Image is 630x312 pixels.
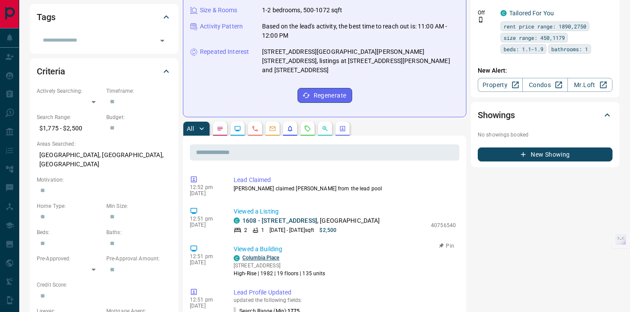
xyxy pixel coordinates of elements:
[504,45,543,53] span: beds: 1.1-1.9
[37,7,171,28] div: Tags
[478,108,515,122] h2: Showings
[478,131,612,139] p: No showings booked
[234,297,456,303] p: updated the following fields:
[551,45,588,53] span: bathrooms: 1
[234,270,325,277] p: High-Rise | 1982 | 19 floors | 135 units
[234,245,456,254] p: Viewed a Building
[37,10,55,24] h2: Tags
[200,6,238,15] p: Size & Rooms
[37,113,102,121] p: Search Range:
[242,217,317,224] a: 1608 - [STREET_ADDRESS]
[434,242,459,250] button: Pin
[190,190,220,196] p: [DATE]
[234,125,241,132] svg: Lead Browsing Activity
[37,121,102,136] p: $1,775 - $2,500
[287,125,294,132] svg: Listing Alerts
[478,147,612,161] button: New Showing
[190,297,220,303] p: 12:51 pm
[500,10,507,16] div: condos.ca
[478,9,495,17] p: Off
[262,22,459,40] p: Based on the lead's activity, the best time to reach out is: 11:00 AM - 12:00 PM
[339,125,346,132] svg: Agent Actions
[37,228,102,236] p: Beds:
[106,228,171,236] p: Baths:
[37,202,102,210] p: Home Type:
[504,22,586,31] span: rent price range: 1890,2750
[269,125,276,132] svg: Emails
[478,66,612,75] p: New Alert:
[37,281,171,289] p: Credit Score:
[478,105,612,126] div: Showings
[252,125,259,132] svg: Calls
[242,255,280,261] a: Columbia Place
[478,78,523,92] a: Property
[106,202,171,210] p: Min Size:
[200,22,243,31] p: Activity Pattern
[37,148,171,172] p: [GEOGRAPHIC_DATA], [GEOGRAPHIC_DATA], [GEOGRAPHIC_DATA]
[187,126,194,132] p: All
[242,216,380,225] p: , [GEOGRAPHIC_DATA]
[106,87,171,95] p: Timeframe:
[106,255,171,263] p: Pre-Approval Amount:
[234,175,456,185] p: Lead Claimed
[37,61,171,82] div: Criteria
[304,125,311,132] svg: Requests
[322,125,329,132] svg: Opportunities
[234,288,456,297] p: Lead Profile Updated
[37,176,171,184] p: Motivation:
[200,47,249,56] p: Repeated Interest
[106,113,171,121] p: Budget:
[431,221,456,229] p: 40756540
[509,10,554,17] a: Tailored For You
[478,17,484,23] svg: Push Notification Only
[504,33,565,42] span: size range: 450,1179
[37,255,102,263] p: Pre-Approved:
[522,78,567,92] a: Condos
[156,35,168,47] button: Open
[234,262,325,270] p: [STREET_ADDRESS]
[217,125,224,132] svg: Notes
[190,253,220,259] p: 12:51 pm
[269,226,314,234] p: [DATE] - [DATE] sqft
[190,303,220,309] p: [DATE]
[190,216,220,222] p: 12:51 pm
[190,259,220,266] p: [DATE]
[37,140,171,148] p: Areas Searched:
[567,78,612,92] a: Mr.Loft
[244,226,247,234] p: 2
[234,255,240,261] div: condos.ca
[234,185,456,193] p: [PERSON_NAME] claimed [PERSON_NAME] from the lead pool
[37,87,102,95] p: Actively Searching:
[37,64,65,78] h2: Criteria
[234,217,240,224] div: condos.ca
[261,226,264,234] p: 1
[234,207,456,216] p: Viewed a Listing
[190,222,220,228] p: [DATE]
[262,6,343,15] p: 1-2 bedrooms, 500-1072 sqft
[190,184,220,190] p: 12:52 pm
[319,226,336,234] p: $2,500
[262,47,459,75] p: [STREET_ADDRESS][GEOGRAPHIC_DATA][PERSON_NAME][STREET_ADDRESS], listings at [STREET_ADDRESS][PERS...
[297,88,352,103] button: Regenerate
